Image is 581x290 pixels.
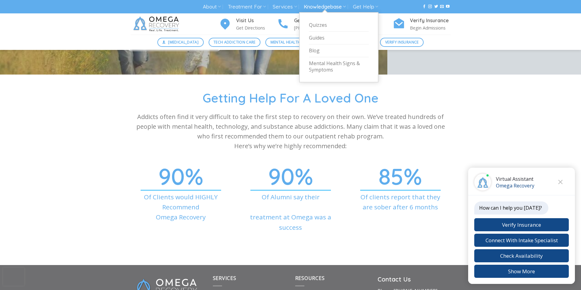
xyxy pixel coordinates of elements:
span: % [295,162,313,190]
span: Resources [295,275,325,281]
a: Get In Touch [PHONE_NUMBER] [277,17,335,32]
a: Follow on YouTube [446,5,450,9]
iframe: reCAPTCHA [3,267,24,286]
h4: Get In Touch [294,17,335,25]
p: Of clients report that they are sober after 6 months [350,192,451,212]
a: About [203,1,221,12]
span: Mental Health Care [271,39,311,45]
span: Getting Help For A Loved One [203,90,378,106]
a: Follow on Instagram [428,5,432,9]
a: Send us an email [440,5,444,9]
p: Of Clients would HIGHLY Recommend Omega Recovery [131,192,231,222]
a: Services [273,1,297,12]
strong: Contact Us [378,275,411,283]
a: Treatment For [228,1,266,12]
a: Quizzes [309,19,369,32]
p: Begin Admissions [410,24,451,31]
span: Services [213,275,236,281]
a: Follow on Facebook [422,5,426,9]
a: Mental Health Care [265,38,316,47]
div: 90 [240,174,341,179]
a: [MEDICAL_DATA] [157,38,204,47]
span: % [185,162,203,190]
div: 90 [131,174,231,179]
p: Addicts often find it very difficult to take the first step to recovery on their own. We’ve treat... [131,112,451,151]
h4: Verify Insurance [410,17,451,25]
span: Verify Insurance [385,39,419,45]
div: 85 [350,174,451,179]
p: [PHONE_NUMBER] [294,24,335,31]
a: Knowledgebase [304,1,346,12]
a: Get Help [353,1,378,12]
h4: Visit Us [236,17,277,25]
p: Of Alumni say their treatment at Omega was a success [240,192,341,232]
a: Visit Us Get Directions [219,17,277,32]
a: Guides [309,32,369,44]
a: Mental Health Signs & Symptoms [309,57,369,76]
span: % [403,162,422,190]
a: Follow on Twitter [434,5,438,9]
a: Blog [309,44,369,57]
a: Tech Addiction Care [209,38,261,47]
a: Verify Insurance [380,38,424,47]
span: Tech Addiction Care [213,39,256,45]
img: Omega Recovery [131,13,184,35]
a: Verify Insurance Begin Admissions [393,17,451,32]
p: Get Directions [236,24,277,31]
span: [MEDICAL_DATA] [168,39,199,45]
